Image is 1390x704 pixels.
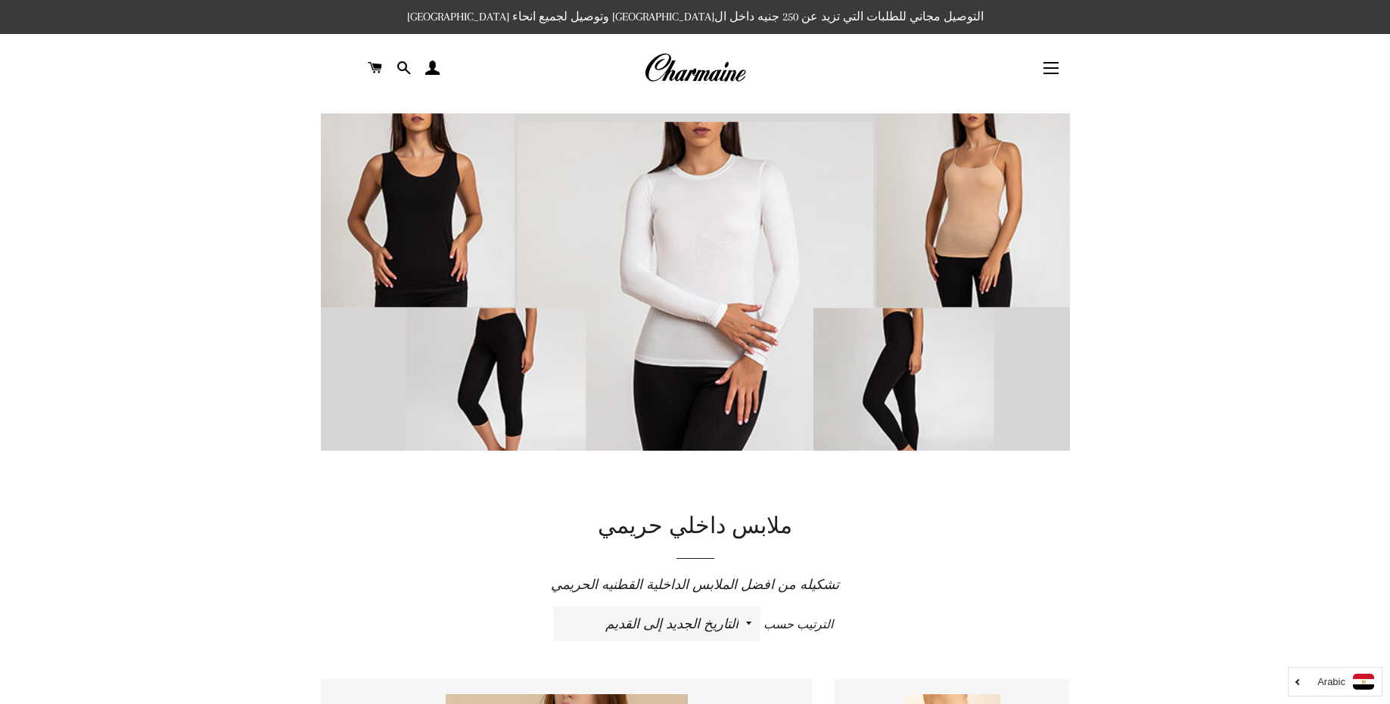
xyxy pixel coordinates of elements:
[321,574,1070,595] p: تشكيله من افضل الملابس الداخلية القطنيه الحريمي
[644,51,746,85] img: Charmaine Egypt
[1296,674,1374,690] a: Arabic
[1317,677,1345,687] i: Arabic
[321,511,1070,543] h1: ملابس داخلي حريمي
[321,113,1070,488] img: Womens Underwear
[763,618,833,631] span: الترتيب حسب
